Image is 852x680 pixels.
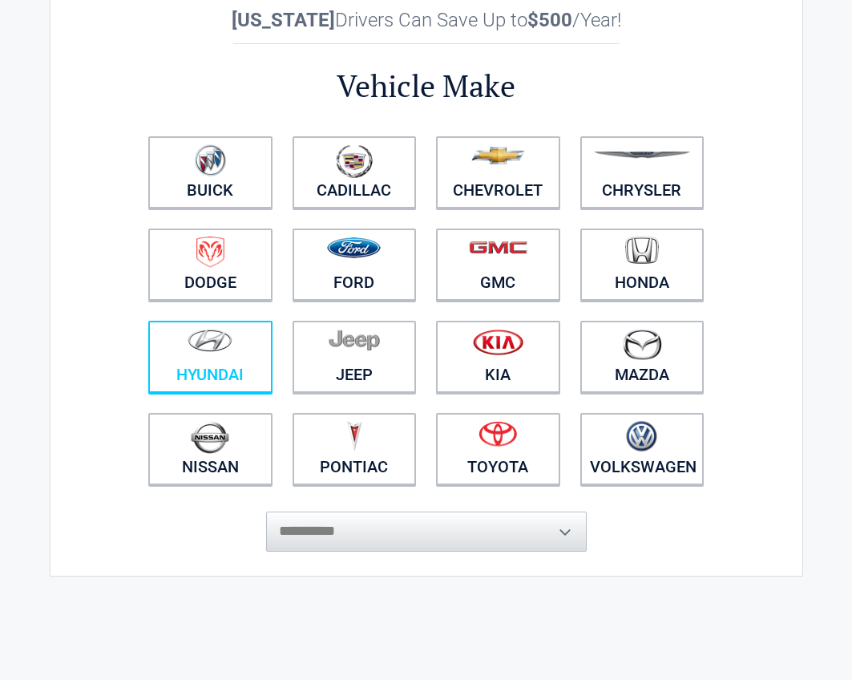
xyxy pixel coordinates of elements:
[139,9,714,31] h2: Drivers Can Save Up to /Year
[148,136,273,208] a: Buick
[436,136,560,208] a: Chevrolet
[473,329,523,355] img: kia
[336,144,373,178] img: cadillac
[293,413,417,485] a: Pontiac
[148,413,273,485] a: Nissan
[232,9,335,31] b: [US_STATE]
[329,329,380,351] img: jeep
[293,136,417,208] a: Cadillac
[148,321,273,393] a: Hyundai
[478,421,517,447] img: toyota
[580,321,705,393] a: Mazda
[195,144,226,176] img: buick
[625,237,659,265] img: honda
[580,413,705,485] a: Volkswagen
[436,413,560,485] a: Toyota
[626,421,657,452] img: volkswagen
[471,147,525,164] img: chevrolet
[327,237,381,258] img: ford
[469,241,527,254] img: gmc
[188,329,232,352] img: hyundai
[196,237,224,268] img: dodge
[346,421,362,451] img: pontiac
[293,321,417,393] a: Jeep
[139,66,714,107] h2: Vehicle Make
[293,229,417,301] a: Ford
[622,329,662,360] img: mazda
[580,229,705,301] a: Honda
[436,321,560,393] a: Kia
[593,152,691,159] img: chrysler
[580,136,705,208] a: Chrysler
[527,9,572,31] b: $500
[191,421,229,454] img: nissan
[436,229,560,301] a: GMC
[148,229,273,301] a: Dodge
